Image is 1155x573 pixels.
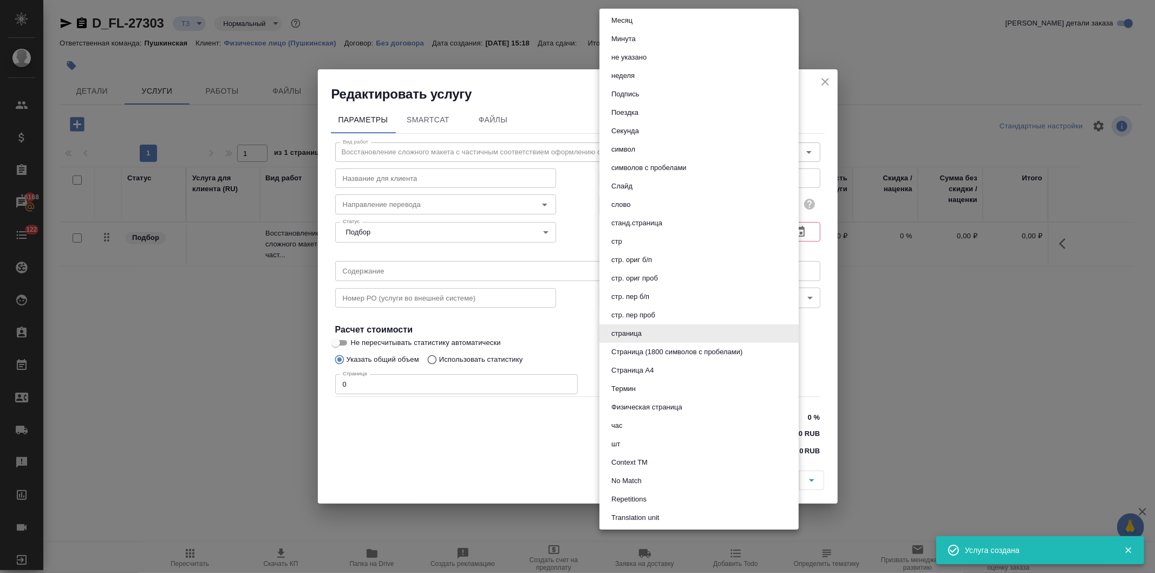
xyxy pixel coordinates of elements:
[608,162,690,174] button: символов с пробелами
[608,107,642,119] button: Поездка
[1117,545,1139,555] button: Закрыть
[608,272,661,284] button: стр. ориг проб
[608,180,636,192] button: Слайд
[608,438,623,450] button: шт
[608,291,652,303] button: стр. пер б/п
[608,125,642,137] button: Секунда
[608,346,746,358] button: Страница (1800 символов с пробелами)
[608,401,686,413] button: Физическая страница
[608,144,638,155] button: символ
[608,512,662,524] button: Translation unit
[608,493,650,505] button: Repetitions
[608,475,645,487] button: No Match
[608,420,626,432] button: час
[965,545,1108,556] div: Услуга создана
[608,199,634,211] button: слово
[608,217,665,229] button: станд.страница
[608,254,655,266] button: стр. ориг б/п
[608,328,645,340] button: страница
[608,236,625,248] button: стр
[608,383,639,395] button: Термин
[608,88,642,100] button: Подпись
[608,15,636,27] button: Месяц
[608,33,639,45] button: Минута
[608,364,657,376] button: Страница А4
[608,70,638,82] button: неделя
[608,309,658,321] button: стр. пер проб
[608,51,650,63] button: не указано
[608,457,651,468] button: Context TM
